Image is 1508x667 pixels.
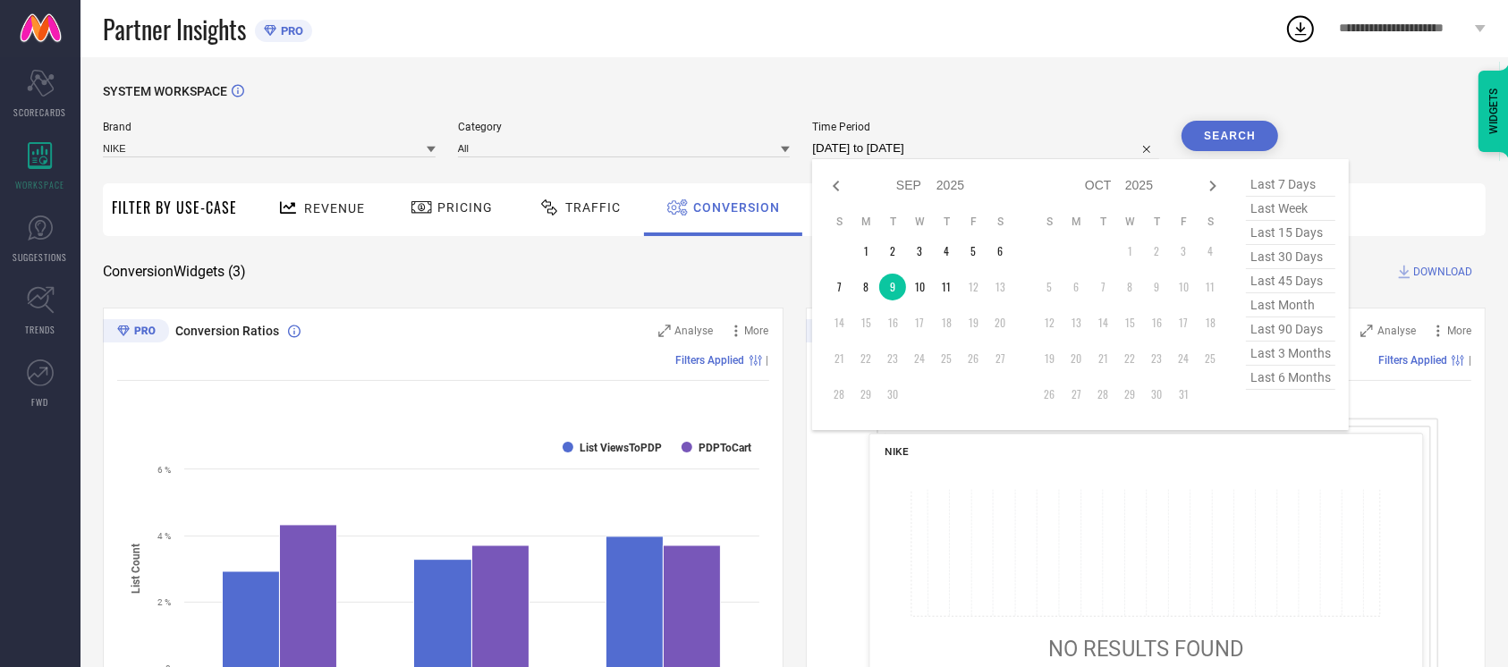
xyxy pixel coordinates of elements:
[693,200,780,215] span: Conversion
[906,238,933,265] td: Wed Sep 03 2025
[826,274,852,300] td: Sun Sep 07 2025
[304,201,365,215] span: Revenue
[852,309,879,336] td: Mon Sep 15 2025
[906,309,933,336] td: Wed Sep 17 2025
[699,442,751,454] text: PDPToCart
[933,345,960,372] td: Thu Sep 25 2025
[852,238,879,265] td: Mon Sep 01 2025
[933,274,960,300] td: Thu Sep 11 2025
[458,121,791,133] span: Category
[1143,238,1170,265] td: Thu Oct 02 2025
[1143,381,1170,408] td: Thu Oct 30 2025
[1197,215,1224,229] th: Saturday
[1246,197,1335,221] span: last week
[1089,345,1116,372] td: Tue Oct 21 2025
[987,309,1013,336] td: Sat Sep 20 2025
[1063,274,1089,300] td: Mon Oct 06 2025
[1116,238,1143,265] td: Wed Oct 01 2025
[826,215,852,229] th: Sunday
[437,200,493,215] span: Pricing
[1170,215,1197,229] th: Friday
[767,354,769,367] span: |
[580,442,662,454] text: List ViewsToPDP
[806,319,872,346] div: Premium
[879,309,906,336] td: Tue Sep 16 2025
[1202,175,1224,197] div: Next month
[1197,274,1224,300] td: Sat Oct 11 2025
[852,215,879,229] th: Monday
[32,395,49,409] span: FWD
[812,138,1159,159] input: Select time period
[1143,345,1170,372] td: Thu Oct 23 2025
[987,238,1013,265] td: Sat Sep 06 2025
[960,274,987,300] td: Fri Sep 12 2025
[1246,342,1335,366] span: last 3 months
[960,345,987,372] td: Fri Sep 26 2025
[16,178,65,191] span: WORKSPACE
[1116,274,1143,300] td: Wed Oct 08 2025
[103,319,169,346] div: Premium
[1063,215,1089,229] th: Monday
[852,345,879,372] td: Mon Sep 22 2025
[1170,238,1197,265] td: Fri Oct 03 2025
[103,121,436,133] span: Brand
[885,445,908,458] span: NIKE
[1197,309,1224,336] td: Sat Oct 18 2025
[25,323,55,336] span: TRENDS
[130,544,142,594] tspan: List Count
[879,381,906,408] td: Tue Sep 30 2025
[960,309,987,336] td: Fri Sep 19 2025
[1036,381,1063,408] td: Sun Oct 26 2025
[826,309,852,336] td: Sun Sep 14 2025
[1143,215,1170,229] th: Thursday
[103,84,227,98] span: SYSTEM WORKSPACE
[1116,345,1143,372] td: Wed Oct 22 2025
[175,324,279,338] span: Conversion Ratios
[987,274,1013,300] td: Sat Sep 13 2025
[826,175,847,197] div: Previous month
[1116,215,1143,229] th: Wednesday
[1246,173,1335,197] span: last 7 days
[1378,354,1447,367] span: Filters Applied
[1036,215,1063,229] th: Sunday
[157,531,171,541] text: 4 %
[1089,215,1116,229] th: Tuesday
[933,215,960,229] th: Thursday
[852,381,879,408] td: Mon Sep 29 2025
[1447,325,1471,337] span: More
[1413,263,1472,281] span: DOWNLOAD
[1246,269,1335,293] span: last 45 days
[565,200,621,215] span: Traffic
[112,197,237,218] span: Filter By Use-Case
[1246,293,1335,317] span: last month
[676,354,745,367] span: Filters Applied
[13,250,68,264] span: SUGGESTIONS
[1170,274,1197,300] td: Fri Oct 10 2025
[1197,345,1224,372] td: Sat Oct 25 2025
[987,345,1013,372] td: Sat Sep 27 2025
[1284,13,1317,45] div: Open download list
[1246,221,1335,245] span: last 15 days
[879,215,906,229] th: Tuesday
[933,309,960,336] td: Thu Sep 18 2025
[14,106,67,119] span: SCORECARDS
[1197,238,1224,265] td: Sat Oct 04 2025
[960,215,987,229] th: Friday
[1246,245,1335,269] span: last 30 days
[1246,317,1335,342] span: last 90 days
[1036,309,1063,336] td: Sun Oct 12 2025
[1182,121,1278,151] button: Search
[1170,381,1197,408] td: Fri Oct 31 2025
[1246,366,1335,390] span: last 6 months
[276,24,303,38] span: PRO
[933,238,960,265] td: Thu Sep 04 2025
[960,238,987,265] td: Fri Sep 05 2025
[1063,381,1089,408] td: Mon Oct 27 2025
[157,465,171,475] text: 6 %
[812,121,1159,133] span: Time Period
[826,381,852,408] td: Sun Sep 28 2025
[1469,354,1471,367] span: |
[103,11,246,47] span: Partner Insights
[906,274,933,300] td: Wed Sep 10 2025
[879,345,906,372] td: Tue Sep 23 2025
